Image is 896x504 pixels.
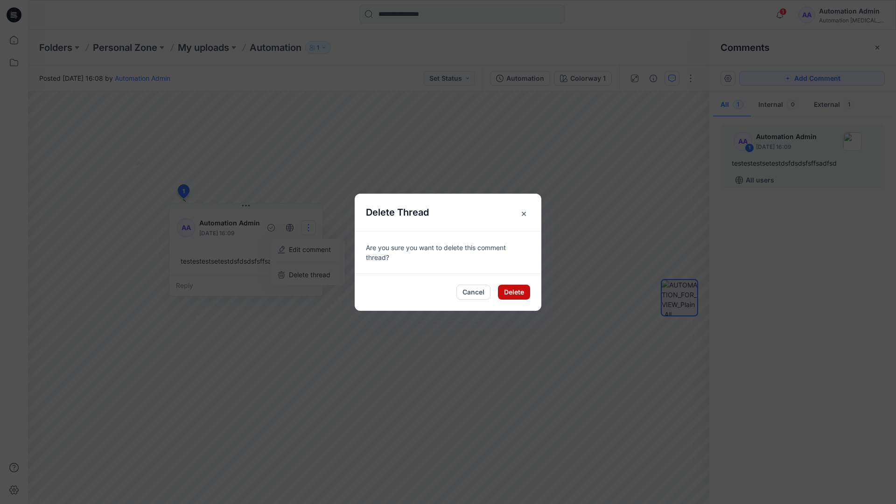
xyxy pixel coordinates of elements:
[355,231,541,273] div: Are you sure you want to delete this comment thread?
[456,285,490,300] button: Cancel
[355,194,440,231] h5: Delete Thread
[498,285,530,300] button: Delete
[515,205,532,222] span: ×
[504,194,541,231] button: Close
